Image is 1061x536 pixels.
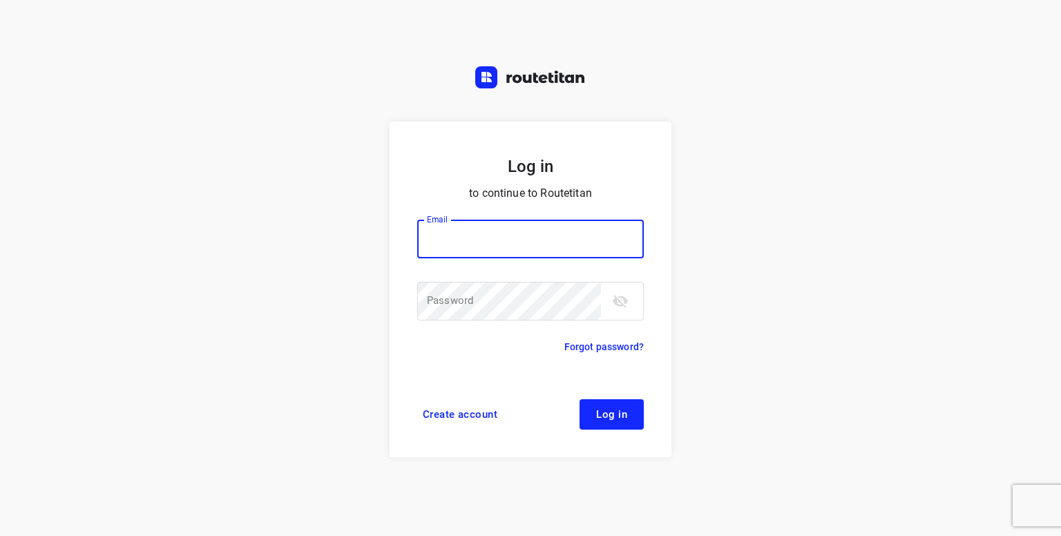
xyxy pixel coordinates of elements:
a: Create account [417,399,503,430]
button: toggle password visibility [606,287,634,315]
p: to continue to Routetitan [417,184,644,203]
span: Log in [596,409,627,420]
span: Create account [423,409,497,420]
a: Forgot password? [564,338,644,355]
a: Routetitan [475,66,586,92]
img: Routetitan [475,66,586,88]
h5: Log in [417,155,644,178]
button: Log in [580,399,644,430]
